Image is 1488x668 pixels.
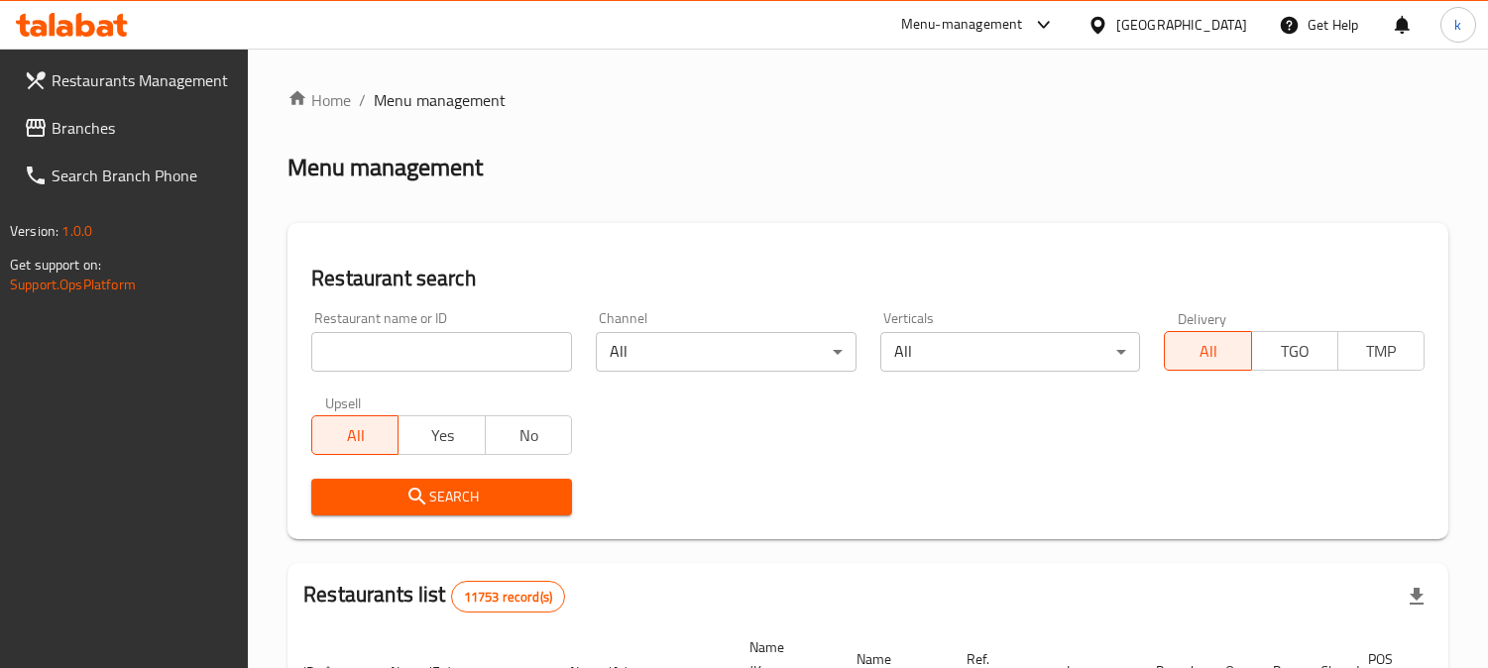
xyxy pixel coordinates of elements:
span: Search Branch Phone [52,164,233,187]
span: TMP [1346,337,1417,366]
span: 1.0.0 [61,218,92,244]
button: Search [311,479,572,515]
span: Branches [52,116,233,140]
a: Search Branch Phone [8,152,249,199]
div: [GEOGRAPHIC_DATA] [1116,14,1247,36]
div: Export file [1393,573,1440,620]
span: Restaurants Management [52,68,233,92]
button: TMP [1337,331,1425,371]
h2: Restaurants list [303,580,565,612]
h2: Restaurant search [311,264,1425,293]
a: Restaurants Management [8,56,249,104]
span: TGO [1260,337,1330,366]
div: All [596,332,857,372]
span: All [1173,337,1243,366]
button: All [1164,331,1251,371]
label: Upsell [325,395,362,409]
div: Menu-management [901,13,1023,37]
button: All [311,415,399,455]
span: k [1454,14,1461,36]
button: No [485,415,572,455]
span: Version: [10,218,58,244]
span: No [494,421,564,450]
a: Home [287,88,351,112]
span: Yes [406,421,477,450]
span: 11753 record(s) [452,588,564,607]
span: Search [327,485,556,509]
span: Menu management [374,88,506,112]
span: Get support on: [10,252,101,278]
input: Search for restaurant name or ID.. [311,332,572,372]
label: Delivery [1178,311,1227,325]
button: TGO [1251,331,1338,371]
h2: Menu management [287,152,483,183]
a: Branches [8,104,249,152]
span: All [320,421,391,450]
nav: breadcrumb [287,88,1448,112]
div: Total records count [451,581,565,612]
li: / [359,88,366,112]
div: All [880,332,1141,372]
button: Yes [398,415,485,455]
a: Support.OpsPlatform [10,272,136,297]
